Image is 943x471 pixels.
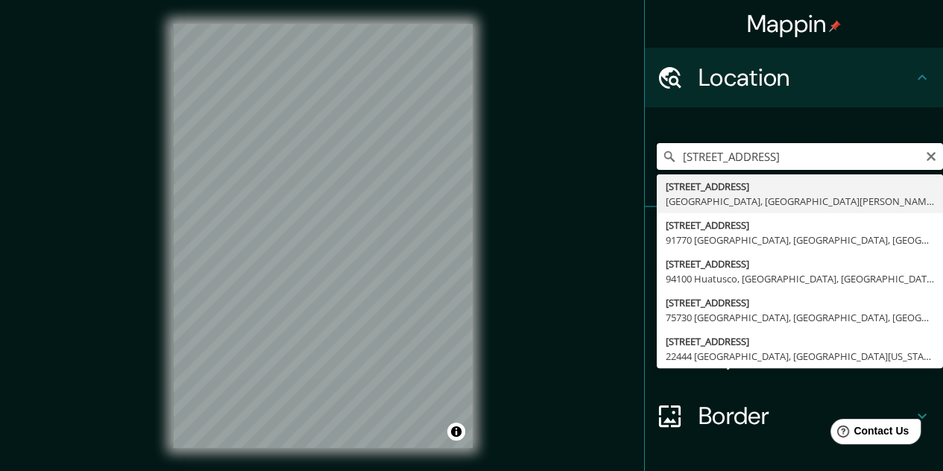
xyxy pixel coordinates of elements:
button: Clear [925,148,937,162]
div: 75730 [GEOGRAPHIC_DATA], [GEOGRAPHIC_DATA], [GEOGRAPHIC_DATA] [666,310,934,325]
h4: Layout [698,341,913,371]
img: pin-icon.png [829,20,841,32]
div: 22444 [GEOGRAPHIC_DATA], [GEOGRAPHIC_DATA][US_STATE], [GEOGRAPHIC_DATA] [666,349,934,364]
h4: Location [698,63,913,92]
input: Pick your city or area [657,143,943,170]
div: Border [645,386,943,446]
div: [STREET_ADDRESS] [666,218,934,233]
canvas: Map [173,24,473,448]
div: Pins [645,207,943,267]
button: Toggle attribution [447,423,465,440]
div: [STREET_ADDRESS] [666,179,934,194]
div: [STREET_ADDRESS] [666,334,934,349]
h4: Border [698,401,913,431]
div: Layout [645,326,943,386]
div: [STREET_ADDRESS] [666,256,934,271]
div: Style [645,267,943,326]
div: 91770 [GEOGRAPHIC_DATA], [GEOGRAPHIC_DATA], [GEOGRAPHIC_DATA] [666,233,934,247]
div: [STREET_ADDRESS] [666,295,934,310]
h4: Mappin [747,9,842,39]
div: 94100 Huatusco, [GEOGRAPHIC_DATA], [GEOGRAPHIC_DATA] [666,271,934,286]
div: [GEOGRAPHIC_DATA], [GEOGRAPHIC_DATA][PERSON_NAME] 3460000, [GEOGRAPHIC_DATA] [666,194,934,209]
div: Location [645,48,943,107]
iframe: Help widget launcher [810,413,927,455]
